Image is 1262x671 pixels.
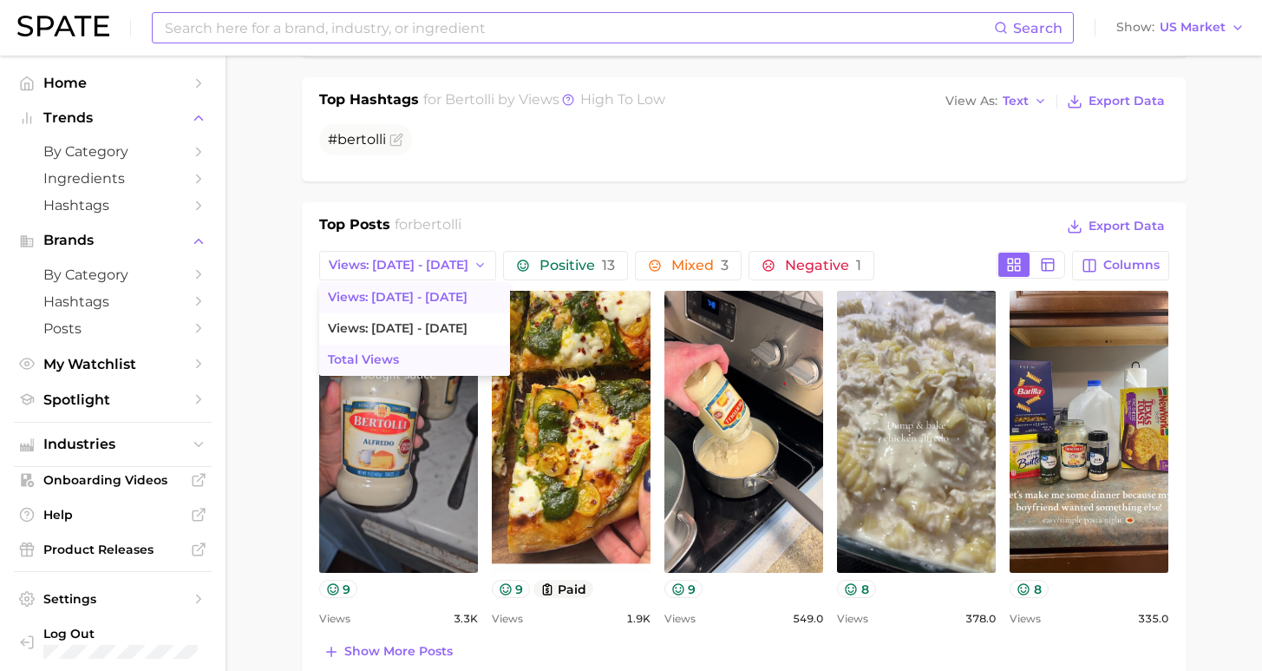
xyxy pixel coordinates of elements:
[14,467,212,493] a: Onboarding Videos
[1089,94,1165,109] span: Export Data
[626,609,651,629] span: 1.9k
[43,437,182,452] span: Industries
[329,258,468,273] span: Views: [DATE] - [DATE]
[14,315,212,342] a: Posts
[837,609,868,629] span: Views
[14,586,212,612] a: Settings
[14,386,212,413] a: Spotlight
[856,257,861,273] span: 1
[14,165,212,192] a: Ingredients
[539,259,615,273] span: Positive
[14,351,212,378] a: My Watchlist
[1010,580,1049,598] button: 8
[1003,96,1029,106] span: Text
[1013,20,1063,36] span: Search
[395,214,461,240] h2: for
[14,261,212,288] a: by Category
[721,257,729,273] span: 3
[319,282,510,376] ul: Views: [DATE] - [DATE]
[328,352,399,367] span: Total Views
[14,192,212,219] a: Hashtags
[580,91,665,108] span: high to low
[319,580,358,598] button: 9
[1072,251,1168,280] button: Columns
[43,197,182,214] span: Hashtags
[1010,609,1041,629] span: Views
[664,609,696,629] span: Views
[1138,609,1168,629] span: 335.0
[1116,23,1154,32] span: Show
[965,609,996,629] span: 378.0
[319,640,457,664] button: Show more posts
[14,105,212,131] button: Trends
[17,16,109,36] img: SPATE
[43,143,182,160] span: by Category
[602,257,615,273] span: 13
[328,131,386,148] span: #
[14,502,212,528] a: Help
[389,133,403,147] button: Flag as miscategorized or irrelevant
[671,259,729,273] span: Mixed
[43,233,182,248] span: Brands
[328,290,468,305] span: Views: [DATE] - [DATE]
[43,266,182,283] span: by Category
[945,96,997,106] span: View As
[533,580,593,598] button: paid
[43,391,182,408] span: Spotlight
[14,431,212,457] button: Industries
[328,321,468,336] span: Views: [DATE] - [DATE]
[14,138,212,165] a: by Category
[43,75,182,91] span: Home
[423,89,665,114] h2: for by Views
[163,13,994,43] input: Search here for a brand, industry, or ingredient
[43,472,182,488] span: Onboarding Videos
[14,227,212,253] button: Brands
[785,259,861,273] span: Negative
[43,356,182,372] span: My Watchlist
[43,170,182,187] span: Ingredients
[14,288,212,315] a: Hashtags
[319,251,497,280] button: Views: [DATE] - [DATE]
[14,621,212,664] a: Log out. Currently logged in with e-mail alyssa@spate.nyc.
[1063,89,1168,114] button: Export Data
[43,542,182,557] span: Product Releases
[319,609,350,629] span: Views
[413,216,461,233] span: bertolli
[43,320,182,337] span: Posts
[492,580,531,598] button: 9
[14,536,212,562] a: Product Releases
[14,69,212,96] a: Home
[664,580,703,598] button: 9
[43,591,182,607] span: Settings
[1160,23,1226,32] span: US Market
[492,609,523,629] span: Views
[1103,258,1160,273] span: Columns
[793,609,823,629] span: 549.0
[43,293,182,310] span: Hashtags
[319,89,419,114] h1: Top Hashtags
[43,626,198,641] span: Log Out
[319,214,390,240] h1: Top Posts
[43,507,182,523] span: Help
[337,131,386,148] span: bertolli
[941,90,1052,113] button: View AsText
[1063,214,1168,239] button: Export Data
[1089,219,1165,234] span: Export Data
[1112,16,1249,39] button: ShowUS Market
[344,644,453,659] span: Show more posts
[454,609,478,629] span: 3.3k
[43,110,182,126] span: Trends
[445,91,494,108] span: bertolli
[837,580,876,598] button: 8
